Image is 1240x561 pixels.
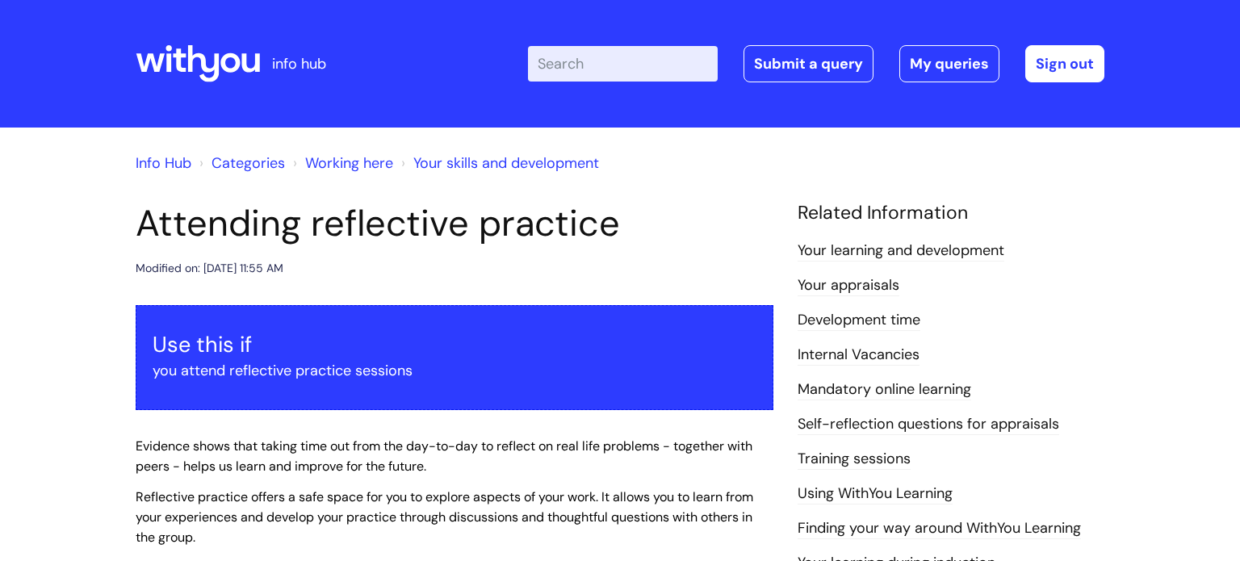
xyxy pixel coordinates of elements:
a: Categories [212,153,285,173]
a: Your learning and development [798,241,1004,262]
a: Submit a query [744,45,873,82]
div: Modified on: [DATE] 11:55 AM [136,258,283,278]
a: Your skills and development [413,153,599,173]
li: Working here [289,150,393,176]
li: Your skills and development [397,150,599,176]
a: Your appraisals [798,275,899,296]
a: Self-reflection questions for appraisals [798,414,1059,435]
h4: Related Information [798,202,1104,224]
a: Working here [305,153,393,173]
a: Sign out [1025,45,1104,82]
h1: Attending reflective practice [136,202,773,245]
input: Search [528,46,718,82]
a: Info Hub [136,153,191,173]
a: My queries [899,45,999,82]
a: Mandatory online learning [798,379,971,400]
div: | - [528,45,1104,82]
p: info hub [272,51,326,77]
a: Training sessions [798,449,911,470]
a: Using WithYou Learning [798,484,953,504]
span: Evidence shows that taking time out from the day-to-day to reflect on real life problems - togeth... [136,437,752,475]
li: Solution home [195,150,285,176]
a: Internal Vacancies [798,345,920,366]
a: Development time [798,310,920,331]
h3: Use this if [153,332,756,358]
a: Finding your way around WithYou Learning [798,518,1081,539]
span: Reflective practice offers a safe space for you to explore aspects of your work. It allows you to... [136,488,753,546]
p: you attend reflective practice sessions [153,358,756,383]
